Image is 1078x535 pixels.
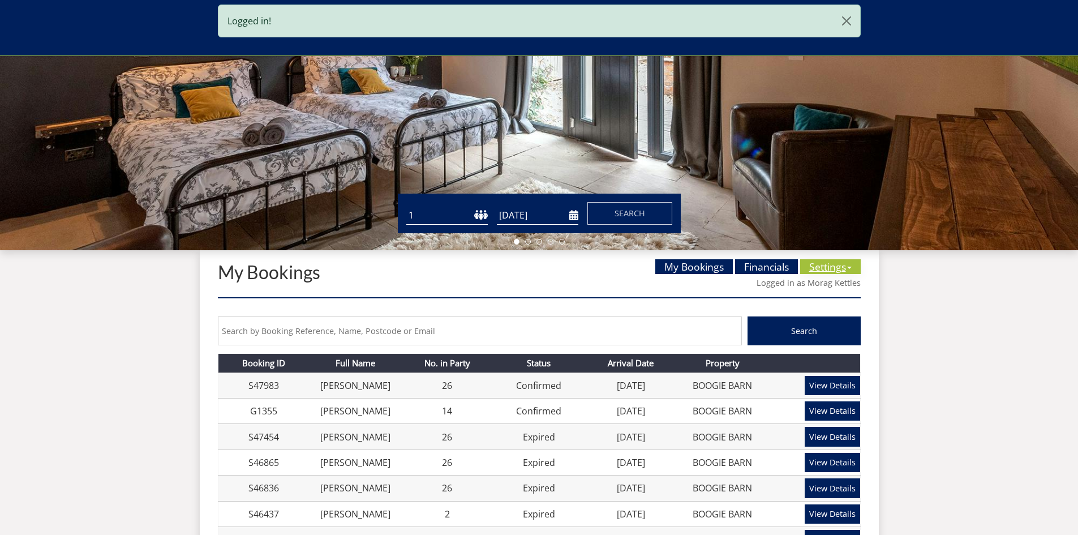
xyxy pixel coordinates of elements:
[805,504,860,524] a: View Details
[677,354,768,373] th: Property
[805,453,860,472] a: View Details
[442,482,452,494] a: 26
[493,354,585,373] th: Status
[805,427,860,446] a: View Details
[617,456,645,469] a: [DATE]
[617,508,645,520] a: [DATE]
[585,354,677,373] th: Arrival Date
[693,431,752,443] a: BOOGIE BARN
[617,379,645,392] a: [DATE]
[497,206,578,225] input: Arrival Date
[320,379,390,392] a: [PERSON_NAME]
[791,326,817,336] span: Search
[401,354,493,373] th: No. in Party
[248,431,279,443] a: S47454
[248,456,279,469] a: S46865
[805,401,860,421] a: View Details
[212,40,331,49] iframe: Customer reviews powered by Trustpilot
[250,405,277,417] a: G1355
[693,379,752,392] a: BOOGIE BARN
[757,277,861,288] a: Logged in as Morag Kettles
[615,208,645,219] span: Search
[442,431,452,443] a: 26
[693,456,752,469] a: BOOGIE BARN
[693,482,752,494] a: BOOGIE BARN
[617,405,645,417] a: [DATE]
[693,508,752,520] a: BOOGIE BARN
[442,405,452,417] a: 14
[218,5,861,37] div: Logged in!
[442,456,452,469] a: 26
[442,379,452,392] a: 26
[655,259,733,274] a: My Bookings
[320,508,390,520] a: [PERSON_NAME]
[516,379,561,392] a: Confirmed
[16,17,128,26] p: Chat Live with a Human!
[805,478,860,498] a: View Details
[320,405,390,417] a: [PERSON_NAME]
[748,316,861,345] button: Search
[523,456,555,469] a: Expired
[587,202,672,225] button: Search
[130,15,144,28] button: Open LiveChat chat widget
[320,431,390,443] a: [PERSON_NAME]
[617,431,645,443] a: [DATE]
[310,354,401,373] th: Full Name
[248,379,279,392] a: S47983
[218,316,742,345] input: Search by Booking Reference, Name, Postcode or Email
[248,508,279,520] a: S46437
[320,482,390,494] a: [PERSON_NAME]
[523,431,555,443] a: Expired
[445,508,450,520] a: 2
[735,259,798,274] a: Financials
[800,259,861,274] a: Settings
[516,405,561,417] a: Confirmed
[523,508,555,520] a: Expired
[320,456,390,469] a: [PERSON_NAME]
[693,405,752,417] a: BOOGIE BARN
[523,482,555,494] a: Expired
[617,482,645,494] a: [DATE]
[218,354,310,373] th: Booking ID
[248,482,279,494] a: S46836
[805,376,860,395] a: View Details
[218,261,320,283] a: My Bookings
